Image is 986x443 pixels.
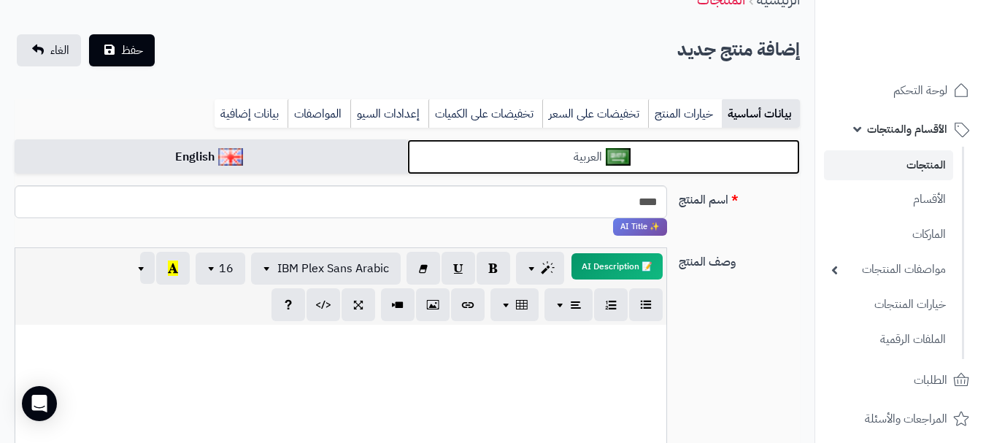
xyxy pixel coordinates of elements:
[350,99,428,128] a: إعدادات السيو
[251,253,401,285] button: IBM Plex Sans Arabic
[196,253,245,285] button: 16
[824,73,977,108] a: لوحة التحكم
[824,363,977,398] a: الطلبات
[17,34,81,66] a: الغاء
[887,11,972,42] img: logo-2.png
[218,148,244,166] img: English
[22,386,57,421] div: Open Intercom Messenger
[867,119,947,139] span: الأقسام والمنتجات
[542,99,648,128] a: تخفيضات على السعر
[215,99,288,128] a: بيانات إضافية
[428,99,542,128] a: تخفيضات على الكميات
[824,401,977,436] a: المراجعات والأسئلة
[613,218,667,236] span: انقر لاستخدام رفيقك الذكي
[824,254,953,285] a: مواصفات المنتجات
[407,139,800,175] a: العربية
[648,99,722,128] a: خيارات المنتج
[824,184,953,215] a: الأقسام
[824,219,953,250] a: الماركات
[893,80,947,101] span: لوحة التحكم
[571,253,663,280] button: 📝 AI Description
[219,260,234,277] span: 16
[288,99,350,128] a: المواصفات
[914,370,947,390] span: الطلبات
[722,99,800,128] a: بيانات أساسية
[121,42,143,59] span: حفظ
[824,150,953,180] a: المنتجات
[824,289,953,320] a: خيارات المنتجات
[677,35,800,65] h2: إضافة منتج جديد
[277,260,389,277] span: IBM Plex Sans Arabic
[606,148,631,166] img: العربية
[824,324,953,355] a: الملفات الرقمية
[50,42,69,59] span: الغاء
[15,139,407,175] a: English
[865,409,947,429] span: المراجعات والأسئلة
[673,185,806,209] label: اسم المنتج
[89,34,155,66] button: حفظ
[673,247,806,271] label: وصف المنتج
